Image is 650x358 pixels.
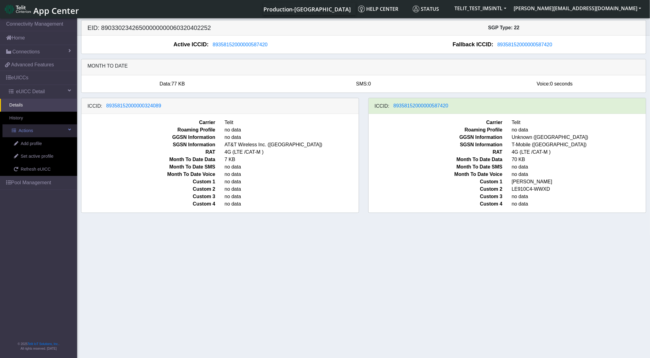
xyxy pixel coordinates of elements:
[102,102,165,110] button: 89358152000000324089
[510,3,645,14] button: [PERSON_NAME][EMAIL_ADDRESS][DOMAIN_NAME]
[263,3,351,15] a: Your current platform instance
[5,163,77,176] a: Refresh eUICC
[364,148,507,156] span: RAT
[356,81,368,86] span: SMS:
[77,163,220,171] span: Month To Date SMS
[413,6,439,12] span: Status
[209,41,272,49] button: 89358152000000587420
[263,6,351,13] span: Production-[GEOGRAPHIC_DATA]
[21,153,53,160] span: Set active profile
[2,85,77,98] a: eUICC Detail
[5,4,31,14] img: logo-telit-cinterion-gw-new.png
[537,81,550,86] span: Voice:
[77,134,220,141] span: GGSN Information
[364,171,507,178] span: Month To Date Voice
[160,81,172,86] span: Data:
[220,156,363,163] span: 7 KB
[220,193,363,200] span: no data
[494,41,557,49] button: 89358152000000587420
[364,200,507,208] span: Custom 4
[213,42,268,47] span: 89358152000000587420
[77,148,220,156] span: RAT
[174,40,209,49] span: Active ICCID:
[550,81,573,86] span: 0 seconds
[368,81,371,86] span: 0
[11,61,54,69] span: Advanced Features
[358,6,399,12] span: Help center
[28,342,59,346] a: Telit IoT Solutions, Inc.
[220,119,363,126] span: Telit
[220,200,363,208] span: no data
[2,124,77,137] a: Actions
[172,81,185,86] span: 77 KB
[5,2,78,16] a: App Center
[451,3,510,14] button: TELIT_TEST_IMSINTL
[88,63,640,69] h6: Month to date
[364,126,507,134] span: Roaming Profile
[220,185,363,193] span: no data
[220,171,363,178] span: no data
[77,171,220,178] span: Month To Date Voice
[220,134,363,141] span: no data
[390,102,453,110] button: 89358152000000587420
[106,103,161,108] span: 89358152000000324089
[410,3,451,15] a: Status
[364,163,507,171] span: Month To Date SMS
[498,42,553,47] span: 89358152000000587420
[21,166,51,173] span: Refresh eUICC
[364,134,507,141] span: GGSN Information
[88,103,102,109] h6: ICCID:
[5,137,77,150] a: Add profile
[33,5,79,16] span: App Center
[488,25,520,30] span: SGP Type: 22
[364,141,507,148] span: SGSN Information
[16,88,45,95] span: eUICC Detail
[77,200,220,208] span: Custom 4
[364,193,507,200] span: Custom 3
[453,40,494,49] span: Fallback ICCID:
[77,126,220,134] span: Roaming Profile
[77,156,220,163] span: Month To Date Data
[19,127,33,134] span: Actions
[364,119,507,126] span: Carrier
[220,126,363,134] span: no data
[5,150,77,163] a: Set active profile
[77,178,220,185] span: Custom 1
[220,148,363,156] span: 4G (LTE /CAT-M )
[83,24,364,31] h5: EID: 89033023426500000000060320402252
[220,141,363,148] span: AT&T Wireless Inc. ([GEOGRAPHIC_DATA])
[77,193,220,200] span: Custom 3
[364,178,507,185] span: Custom 1
[358,6,365,12] img: knowledge.svg
[394,103,449,108] span: 89358152000000587420
[413,6,420,12] img: status.svg
[220,178,363,185] span: no data
[364,156,507,163] span: Month To Date Data
[356,3,410,15] a: Help center
[364,185,507,193] span: Custom 2
[220,163,363,171] span: no data
[77,141,220,148] span: SGSN Information
[77,119,220,126] span: Carrier
[12,48,40,56] span: Connections
[77,185,220,193] span: Custom 2
[375,103,390,109] h6: ICCID:
[21,140,42,147] span: Add profile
